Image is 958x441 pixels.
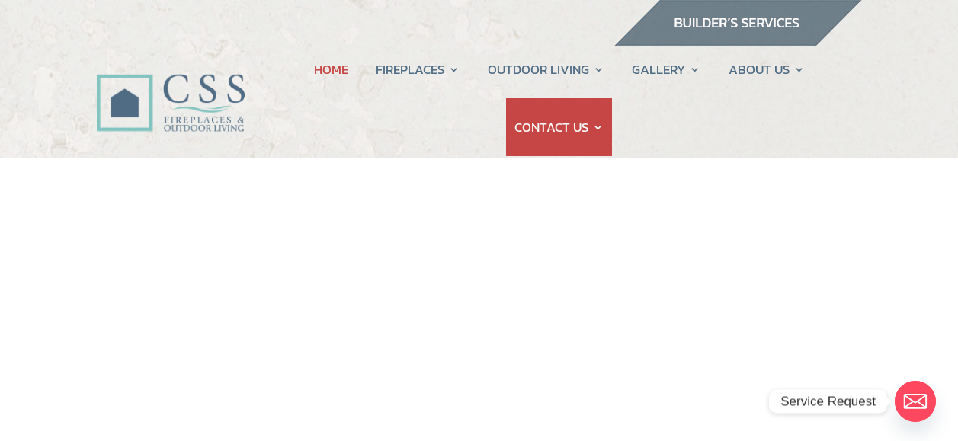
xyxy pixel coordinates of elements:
a: CONTACT US [514,98,604,156]
a: ABOUT US [729,40,805,98]
a: HOME [314,40,348,98]
a: Email [895,381,936,422]
a: GALLERY [632,40,700,98]
img: CSS Fireplaces & Outdoor Living (Formerly Construction Solutions & Supply)- Jacksonville Ormond B... [96,34,245,139]
a: OUTDOOR LIVING [488,40,604,98]
a: FIREPLACES [376,40,460,98]
a: builder services construction supply [614,31,862,51]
